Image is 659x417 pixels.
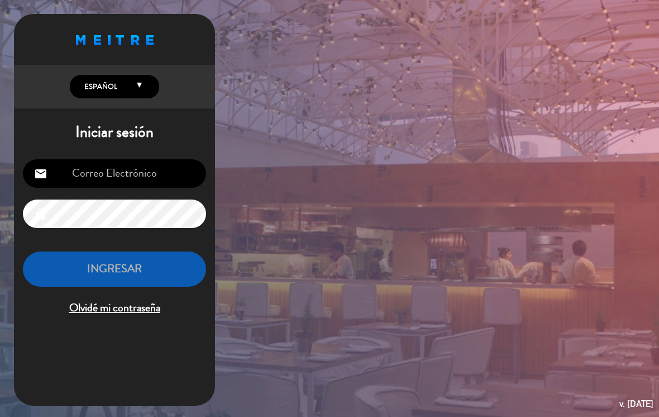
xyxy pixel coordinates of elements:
[34,207,47,221] i: lock
[619,396,653,411] div: v. [DATE]
[14,123,215,142] h1: Iniciar sesión
[23,159,206,188] input: Correo Electrónico
[82,81,117,92] span: Español
[23,252,206,287] button: INGRESAR
[34,167,47,181] i: email
[76,35,154,45] img: MEITRE
[23,299,206,318] span: Olvidé mi contraseña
